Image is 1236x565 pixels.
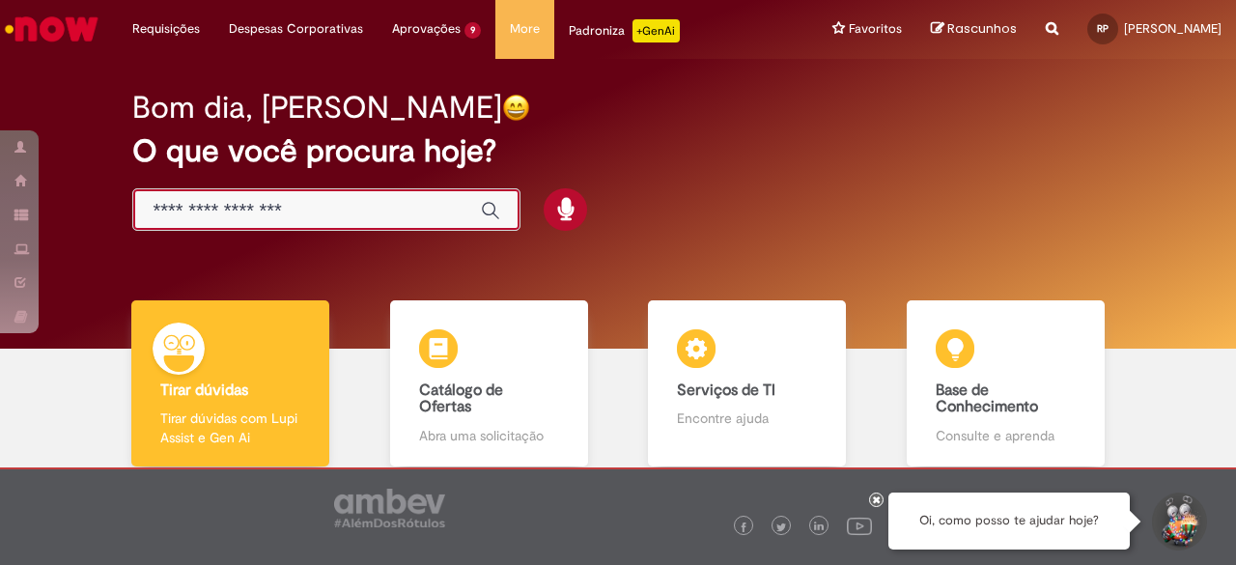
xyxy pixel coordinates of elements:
[739,523,748,532] img: logo_footer_facebook.png
[936,426,1076,445] p: Consulte e aprenda
[618,300,877,467] a: Serviços de TI Encontre ajuda
[392,19,461,39] span: Aprovações
[1124,20,1222,37] span: [PERSON_NAME]
[847,513,872,538] img: logo_footer_youtube.png
[132,91,502,125] h2: Bom dia, [PERSON_NAME]
[1149,493,1207,551] button: Iniciar Conversa de Suporte
[464,22,481,39] span: 9
[132,134,1103,168] h2: O que você procura hoje?
[931,20,1017,39] a: Rascunhos
[2,10,101,48] img: ServiceNow
[360,300,619,467] a: Catálogo de Ofertas Abra uma solicitação
[160,409,300,447] p: Tirar dúvidas com Lupi Assist e Gen Ai
[334,489,445,527] img: logo_footer_ambev_rotulo_gray.png
[419,426,559,445] p: Abra uma solicitação
[947,19,1017,38] span: Rascunhos
[632,19,680,42] p: +GenAi
[101,300,360,467] a: Tirar dúvidas Tirar dúvidas com Lupi Assist e Gen Ai
[419,381,503,417] b: Catálogo de Ofertas
[936,381,1038,417] b: Base de Conhecimento
[888,493,1130,550] div: Oi, como posso te ajudar hoje?
[569,19,680,42] div: Padroniza
[1097,22,1109,35] span: RP
[877,300,1136,467] a: Base de Conhecimento Consulte e aprenda
[776,523,786,532] img: logo_footer_twitter.png
[849,19,902,39] span: Favoritos
[814,522,824,533] img: logo_footer_linkedin.png
[510,19,540,39] span: More
[132,19,200,39] span: Requisições
[160,381,248,400] b: Tirar dúvidas
[229,19,363,39] span: Despesas Corporativas
[677,409,817,428] p: Encontre ajuda
[677,381,775,400] b: Serviços de TI
[502,94,530,122] img: happy-face.png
